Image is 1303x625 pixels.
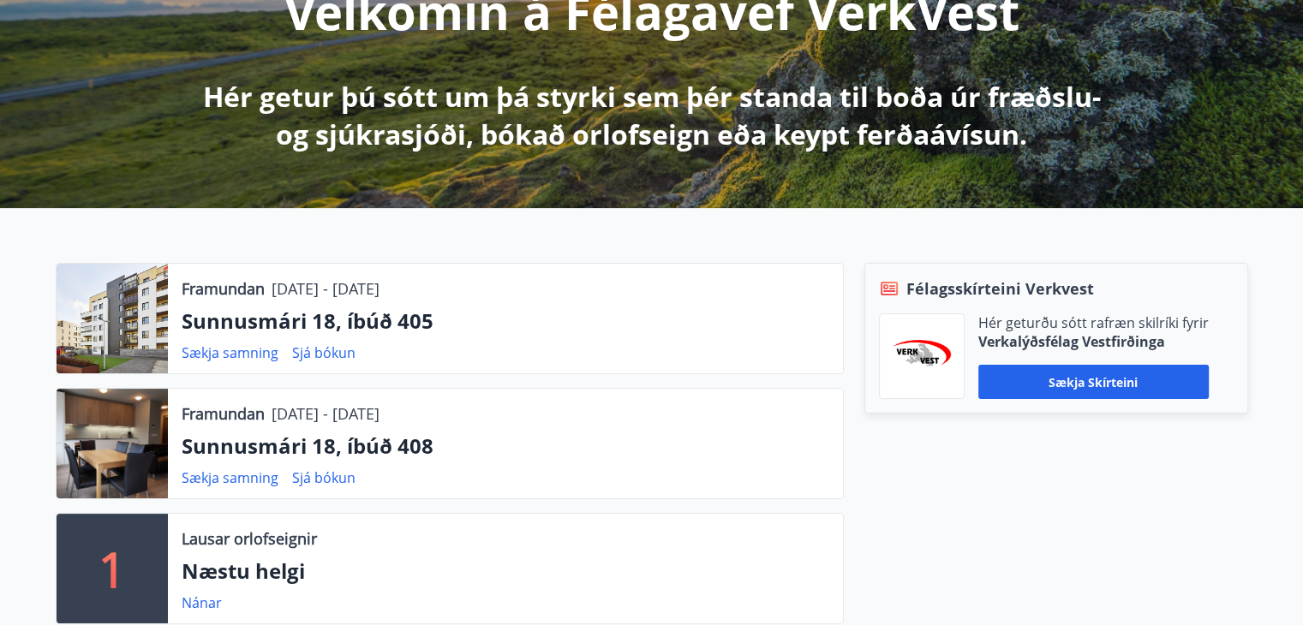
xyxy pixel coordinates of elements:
span: Félagsskírteini Verkvest [906,277,1094,300]
button: Sækja skírteini [978,365,1209,399]
a: Sækja samning [182,468,278,487]
p: [DATE] - [DATE] [272,402,380,425]
p: Hér getur þú sótt um þá styrki sem þér standa til boða úr fræðslu- og sjúkrasjóði, bókað orlofsei... [200,78,1104,153]
p: Lausar orlofseignir [182,527,317,550]
p: [DATE] - [DATE] [272,277,380,300]
a: Sjá bókun [292,343,356,362]
p: Framundan [182,402,265,425]
img: jihgzMk4dcgjRAW2aMgpbAqQEG7LZi0j9dOLAUvz.png [893,340,951,373]
p: Næstu helgi [182,557,829,586]
p: 1 [99,536,126,601]
p: Hér geturðu sótt rafræn skilríki fyrir [978,313,1209,332]
a: Sækja samning [182,343,278,362]
p: Sunnusmári 18, íbúð 405 [182,307,829,336]
p: Sunnusmári 18, íbúð 408 [182,432,829,461]
p: Verkalýðsfélag Vestfirðinga [978,332,1209,351]
a: Sjá bókun [292,468,356,487]
p: Framundan [182,277,265,300]
a: Nánar [182,593,222,612]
